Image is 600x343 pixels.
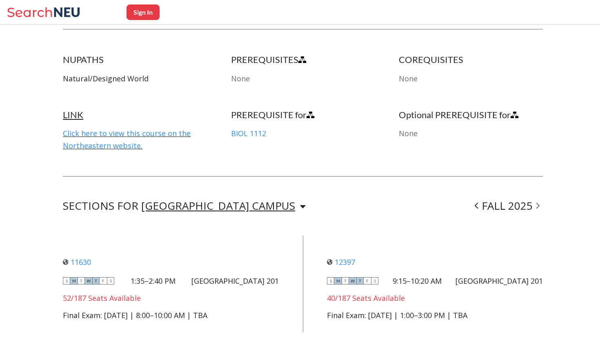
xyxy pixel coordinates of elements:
span: T [342,277,349,285]
div: FALL 2025 [471,201,543,211]
h4: Optional PREREQUISITE for [399,109,543,121]
span: T [356,277,364,285]
button: Sign In [127,4,160,20]
span: S [63,277,70,285]
span: None [399,128,418,138]
span: M [70,277,78,285]
span: F [364,277,371,285]
h4: COREQUISITES [399,54,543,65]
div: 9:15–10:20 AM [393,276,442,285]
span: None [231,74,250,83]
a: Click here to view this course on the Northeastern website. [63,128,191,150]
span: F [100,277,107,285]
div: [GEOGRAPHIC_DATA] CAMPUS [141,201,295,210]
div: 52/187 Seats Available [63,294,279,303]
div: Final Exam: [DATE] | 8:00–10:00 AM | TBA [63,311,279,320]
h4: PREREQUISITE for [231,109,375,121]
span: W [349,277,356,285]
h4: NUPATHS [63,54,207,65]
span: S [327,277,334,285]
p: Natural/Designed World [63,72,207,85]
div: [GEOGRAPHIC_DATA] 201 [191,276,279,285]
div: 1:35–2:40 PM [131,276,176,285]
a: BIOL 1112 [231,128,266,138]
span: S [371,277,378,285]
h4: PREREQUISITES [231,54,375,65]
span: S [107,277,114,285]
a: 12397 [327,257,355,267]
span: T [92,277,100,285]
div: 40/187 Seats Available [327,294,543,303]
span: M [334,277,342,285]
a: 11630 [63,257,91,267]
span: T [78,277,85,285]
div: SECTIONS FOR [63,201,306,211]
div: [GEOGRAPHIC_DATA] 201 [456,276,543,285]
h4: LINK [63,109,207,121]
span: None [399,74,418,83]
span: W [85,277,92,285]
div: Final Exam: [DATE] | 1:00–3:00 PM | TBA [327,311,543,320]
